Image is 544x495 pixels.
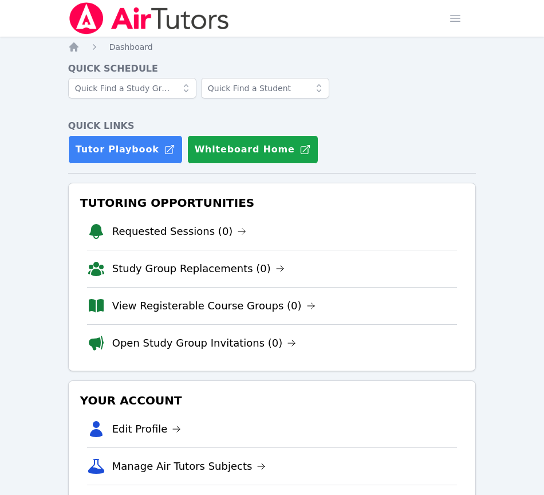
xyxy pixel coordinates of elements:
[68,78,196,99] input: Quick Find a Study Group
[112,335,297,351] a: Open Study Group Invitations (0)
[68,62,476,76] h4: Quick Schedule
[68,119,476,133] h4: Quick Links
[112,223,247,239] a: Requested Sessions (0)
[68,2,230,34] img: Air Tutors
[112,261,285,277] a: Study Group Replacements (0)
[187,135,318,164] button: Whiteboard Home
[112,458,266,474] a: Manage Air Tutors Subjects
[109,41,153,53] a: Dashboard
[78,192,467,213] h3: Tutoring Opportunities
[112,421,182,437] a: Edit Profile
[201,78,329,99] input: Quick Find a Student
[109,42,153,52] span: Dashboard
[68,135,183,164] a: Tutor Playbook
[112,298,316,314] a: View Registerable Course Groups (0)
[68,41,476,53] nav: Breadcrumb
[78,390,467,411] h3: Your Account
